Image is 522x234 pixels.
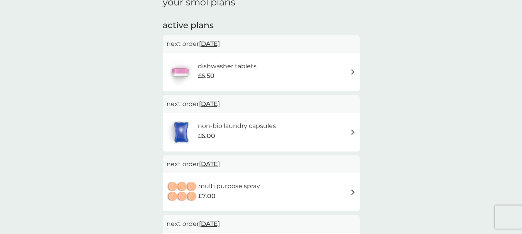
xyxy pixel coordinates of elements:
span: [DATE] [199,216,220,231]
span: [DATE] [199,96,220,111]
span: [DATE] [199,36,220,51]
p: next order [167,159,356,169]
img: arrow right [350,69,356,75]
h6: dishwasher tablets [198,61,257,71]
h2: active plans [163,20,360,32]
img: multi purpose spray [167,178,198,205]
h6: multi purpose spray [198,181,260,191]
img: dishwasher tablets [167,59,194,86]
p: next order [167,99,356,109]
p: next order [167,39,356,49]
p: next order [167,219,356,229]
img: arrow right [350,129,356,135]
span: £7.00 [198,191,216,201]
span: £6.50 [198,71,214,81]
span: [DATE] [199,157,220,172]
img: non-bio laundry capsules [167,119,196,146]
h6: non-bio laundry capsules [198,121,276,131]
img: arrow right [350,189,356,195]
span: £6.00 [198,131,215,141]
